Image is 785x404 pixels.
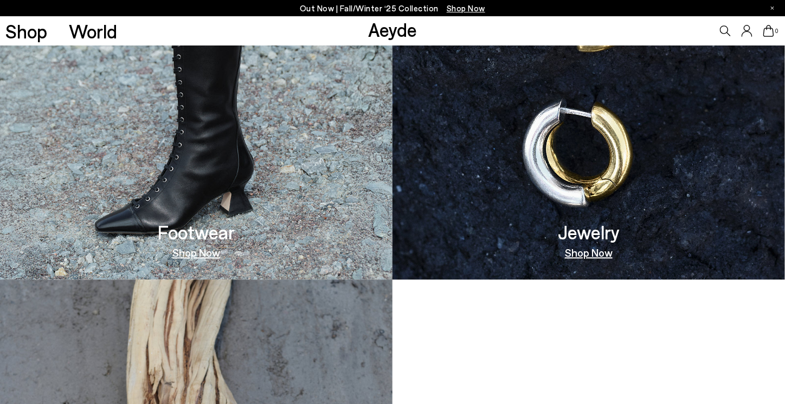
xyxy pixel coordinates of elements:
[300,2,485,15] p: Out Now | Fall/Winter ‘25 Collection
[558,223,620,242] h3: Jewelry
[172,247,220,258] a: Shop Now
[69,22,117,41] a: World
[368,18,417,41] a: Aeyde
[763,25,774,37] a: 0
[447,3,485,13] span: Navigate to /collections/new-in
[158,223,235,242] h3: Footwear
[565,247,613,258] a: Shop Now
[5,22,47,41] a: Shop
[774,28,780,34] span: 0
